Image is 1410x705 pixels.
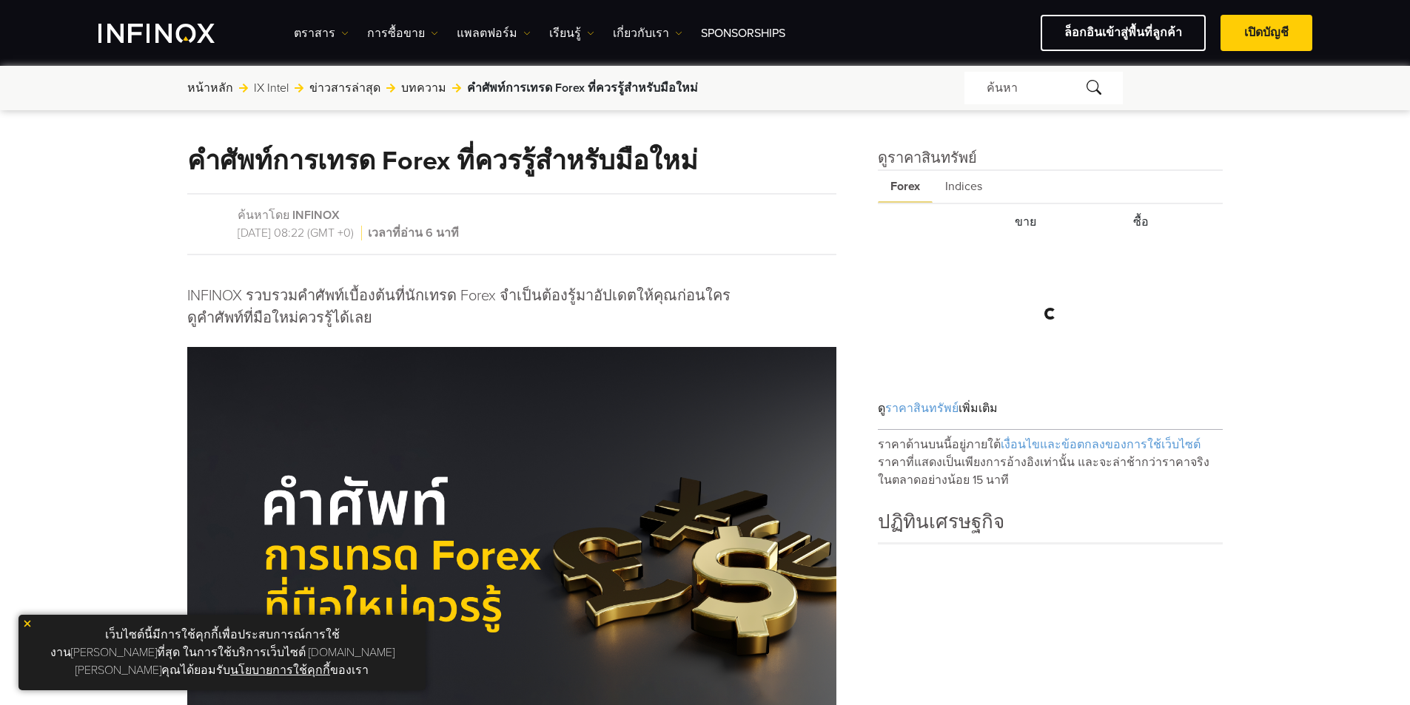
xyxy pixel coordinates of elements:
a: การซื้อขาย [367,24,438,42]
h1: คำศัพท์การเทรด Forex ที่ควรรู้สำหรับมือใหม่ [187,147,698,175]
span: ค้นหาโดย [238,208,289,223]
a: หน้าหลัก [187,79,233,97]
div: ดู เพิ่มเติม [878,388,1223,430]
span: เวลาที่อ่าน 6 นาที [365,226,459,240]
span: Forex [878,171,933,203]
a: ข่าวสารล่าสุด [309,79,380,97]
a: แพลตฟอร์ม [457,24,531,42]
img: yellow close icon [22,618,33,629]
a: เปิดบัญชี [1221,15,1312,51]
a: เรียนรู้ [549,24,594,42]
a: เกี่ยวกับเรา [613,24,682,42]
span: [DATE] 08:22 (GMT +0) [238,226,362,240]
p: ราคาด้านบนนี้อยู่ภายใต้ ราคาที่แสดงเป็นเพียงการอ้างอิงเท่านั้น และจะล่าช้ากว่าราคาจริงในตลาดอย่าง... [878,430,1223,489]
div: ค้นหา [964,72,1123,104]
img: arrow-right [452,84,461,92]
img: arrow-right [239,84,248,92]
img: arrow-right [386,84,395,92]
h4: ปฏิทินเศรษฐกิจ [878,507,1223,542]
p: INFINOX รวบรวมคำศัพท์เบื้องต้นที่นักเทรด Forex จำเป็นต้องรู้มาอัปเดตให้คุณก่อนใคร ดูคำศัพท์ที่มือ... [187,285,731,329]
th: ขาย [997,206,1113,238]
a: IX Intel [254,79,289,97]
th: ซื้อ [1115,206,1222,238]
span: คำศัพท์การเทรด Forex ที่ควรรู้สำหรับมือใหม่ [467,79,698,97]
a: ล็อกอินเข้าสู่พื้นที่ลูกค้า [1041,15,1206,51]
p: เว็บไซต์นี้มีการใช้คุกกี้เพื่อประสบการณ์การใช้งาน[PERSON_NAME]ที่สุด ในการใช้บริการเว็บไซต์ [DOMA... [26,622,418,683]
a: นโยบายการใช้คุกกี้ [230,663,330,678]
span: Indices [933,171,995,203]
a: INFINOX [292,208,340,223]
a: INFINOX Logo [98,24,249,43]
a: Sponsorships [701,24,785,42]
h4: ดูราคาสินทรัพย์ [878,147,1223,169]
img: arrow-right [295,84,303,92]
span: ราคาสินทรัพย์ [885,401,959,416]
span: เงื่อนไขและข้อตกลงของการใช้เว็บไซต์ [1001,437,1201,452]
a: ตราสาร [294,24,349,42]
a: บทความ [401,79,446,97]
